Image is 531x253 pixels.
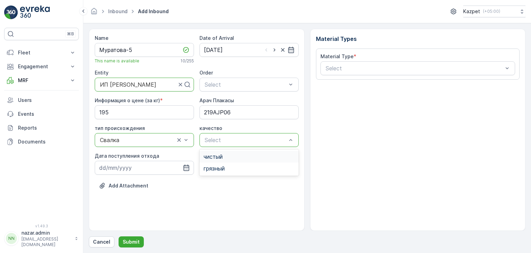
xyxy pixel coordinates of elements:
p: Events [18,111,76,117]
button: Submit [119,236,144,247]
p: ( +05:00 ) [483,9,500,14]
input: dd/mm/yyyy [95,161,194,175]
span: v 1.49.3 [4,224,79,228]
p: Add Attachment [109,182,148,189]
button: Cancel [89,236,114,247]
p: Documents [18,138,76,145]
p: Kazpet [463,8,480,15]
p: Select [205,136,287,144]
label: Дата поступления отхода [95,153,159,159]
p: Material Types [316,35,520,43]
p: Submit [123,238,140,245]
p: nazar.admin [21,229,71,236]
label: Order [199,70,213,76]
p: Select [326,64,503,72]
img: logo [4,6,18,19]
div: NN [6,233,17,244]
p: Users [18,97,76,104]
label: Material Type [320,53,354,59]
a: Users [4,93,79,107]
input: dd/mm/yyyy [199,43,299,57]
button: MRF [4,73,79,87]
a: Reports [4,121,79,135]
button: NNnazar.admin[EMAIL_ADDRESS][DOMAIN_NAME] [4,229,79,247]
p: ⌘B [67,31,74,37]
img: logo_light-DOdMpM7g.png [20,6,50,19]
span: Add Inbound [137,8,170,15]
button: Upload File [95,180,152,191]
span: This name is available [95,58,139,64]
label: Date of Arrival [199,35,234,41]
p: Select [205,80,287,89]
a: Events [4,107,79,121]
label: тип происхождения [95,125,145,131]
p: Reports [18,124,76,131]
button: Fleet [4,46,79,60]
a: Homepage [90,10,98,16]
p: 10 / 255 [180,58,194,64]
p: Fleet [18,49,65,56]
label: Арач Плакасы [199,97,234,103]
label: Информация о цене (за кг) [95,97,160,103]
p: Cancel [93,238,110,245]
label: Name [95,35,109,41]
a: Documents [4,135,79,149]
p: MRF [18,77,65,84]
label: качество [199,125,222,131]
a: Inbound [108,8,128,14]
button: Engagement [4,60,79,73]
button: Kazpet(+05:00) [463,6,525,17]
p: Engagement [18,63,65,70]
span: грязный [204,165,225,172]
label: Entity [95,70,109,76]
p: [EMAIL_ADDRESS][DOMAIN_NAME] [21,236,71,247]
span: чистый [204,154,223,160]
